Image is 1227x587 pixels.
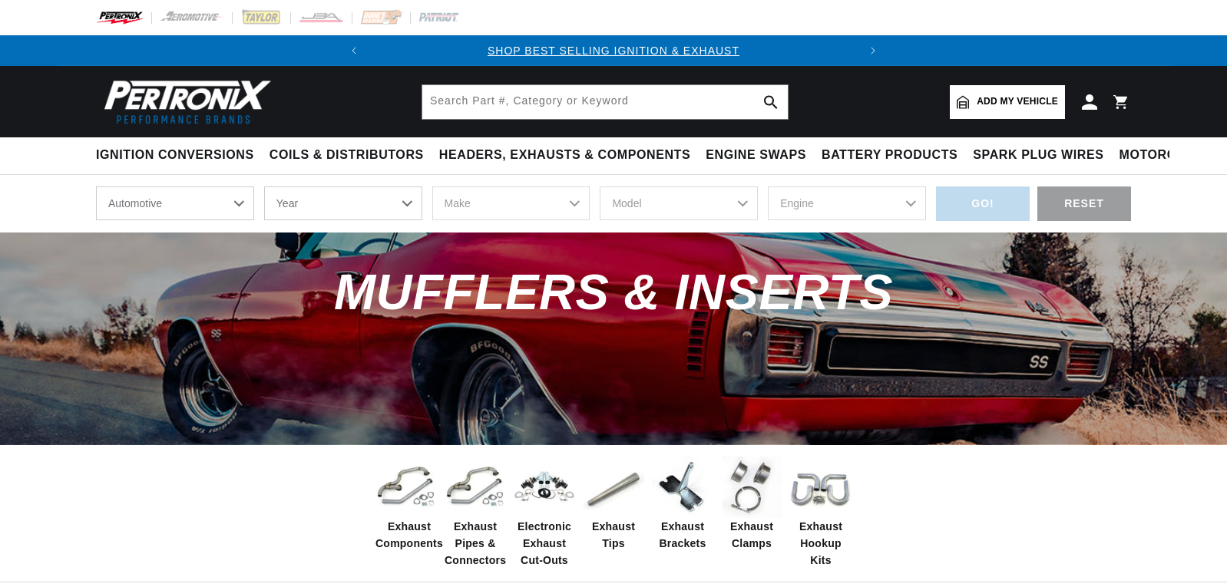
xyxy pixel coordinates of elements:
img: Exhaust Components [375,457,437,518]
span: Mufflers & Inserts [334,264,893,320]
span: Exhaust Clamps [721,518,782,552]
select: Make [432,186,590,220]
summary: Coils & Distributors [262,137,432,173]
select: Year [264,186,422,220]
img: Pertronix [96,75,273,128]
div: RESET [1037,186,1131,221]
summary: Engine Swaps [698,137,814,173]
summary: Motorcycle [1112,137,1219,173]
a: Exhaust Clamps Exhaust Clamps [721,457,782,552]
span: Exhaust Pipes & Connectors [445,518,506,569]
a: SHOP BEST SELLING IGNITION & EXHAUST [488,45,739,57]
select: Model [600,186,758,220]
span: Coils & Distributors [270,147,424,163]
span: Ignition Conversions [96,147,254,163]
span: Battery Products [822,147,957,163]
a: Exhaust Brackets Exhaust Brackets [652,457,713,552]
div: Announcement [369,42,858,59]
img: Electronic Exhaust Cut-Outs [514,457,575,518]
summary: Spark Plug Wires [965,137,1111,173]
span: Headers, Exhausts & Components [439,147,690,163]
img: Exhaust Tips [583,457,644,518]
span: Spark Plug Wires [973,147,1103,163]
select: Ride Type [96,186,254,220]
span: Exhaust Tips [583,518,644,552]
span: Exhaust Hookup Kits [790,518,852,569]
span: Exhaust Brackets [652,518,713,552]
a: Add my vehicle [950,85,1065,119]
select: Engine [768,186,926,220]
a: Exhaust Tips Exhaust Tips [583,457,644,552]
summary: Battery Products [814,137,965,173]
summary: Headers, Exhausts & Components [432,137,698,173]
summary: Ignition Conversions [96,137,262,173]
span: Exhaust Components [375,518,443,552]
slideshow-component: Translation missing: en.sections.announcements.announcement_bar [58,35,1169,66]
button: Translation missing: en.sections.announcements.previous_announcement [339,35,369,66]
button: Translation missing: en.sections.announcements.next_announcement [858,35,888,66]
span: Add my vehicle [977,94,1058,109]
a: Exhaust Components Exhaust Components [375,457,437,552]
a: Exhaust Hookup Kits Exhaust Hookup Kits [790,457,852,569]
img: Exhaust Clamps [721,457,782,518]
span: Electronic Exhaust Cut-Outs [514,518,575,569]
button: search button [754,85,788,119]
img: Exhaust Brackets [652,457,713,518]
a: Exhaust Pipes & Connectors Exhaust Pipes & Connectors [445,457,506,569]
span: Motorcycle [1120,147,1211,163]
div: 1 of 2 [369,42,858,59]
img: Exhaust Pipes & Connectors [445,457,506,518]
span: Engine Swaps [706,147,806,163]
img: Exhaust Hookup Kits [790,457,852,518]
a: Electronic Exhaust Cut-Outs Electronic Exhaust Cut-Outs [514,457,575,569]
input: Search Part #, Category or Keyword [422,85,788,119]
